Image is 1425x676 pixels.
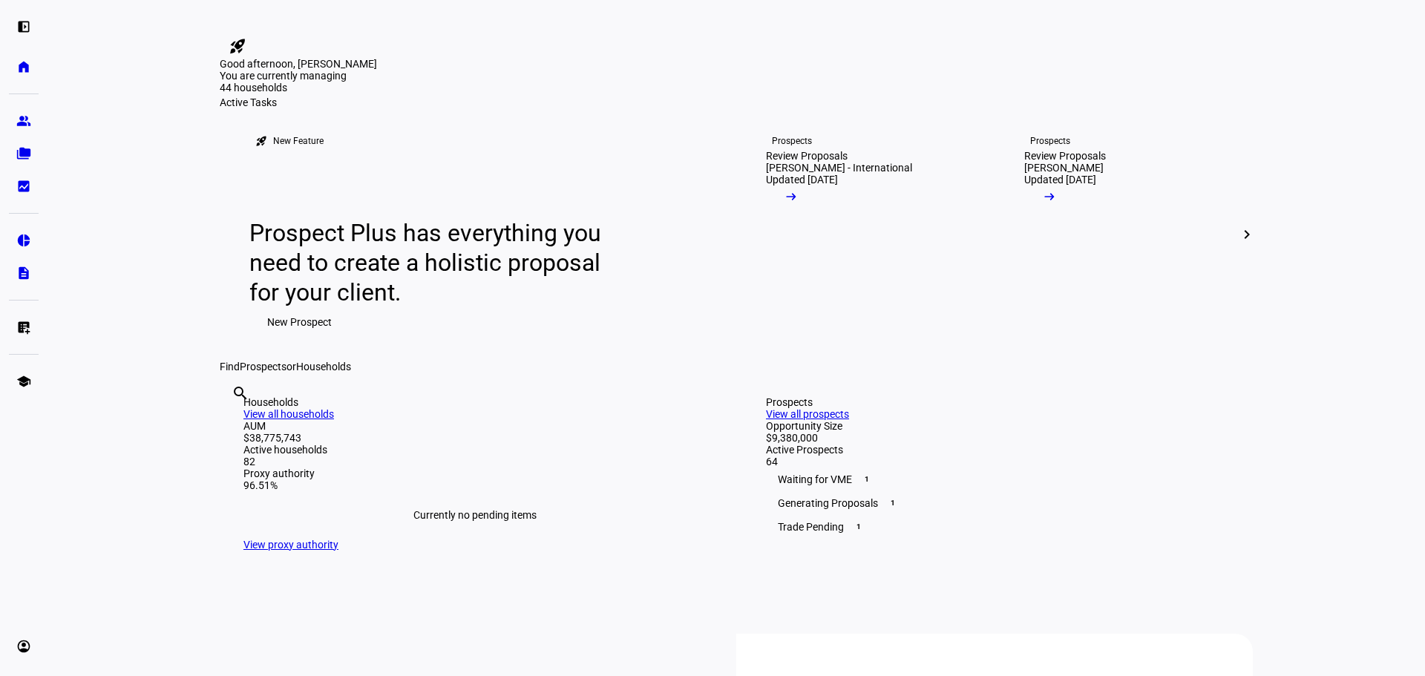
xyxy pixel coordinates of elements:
a: bid_landscape [9,171,39,201]
a: ProspectsReview Proposals[PERSON_NAME]Updated [DATE] [1000,108,1247,361]
span: Households [296,361,351,373]
div: Prospects [766,396,1229,408]
div: Review Proposals [766,150,848,162]
eth-mat-symbol: list_alt_add [16,320,31,335]
a: description [9,258,39,288]
div: Good afternoon, [PERSON_NAME] [220,58,1253,70]
div: 64 [766,456,1229,467]
eth-mat-symbol: pie_chart [16,233,31,248]
a: home [9,52,39,82]
div: Active Tasks [220,96,1253,108]
a: folder_copy [9,139,39,168]
eth-mat-symbol: account_circle [16,639,31,654]
div: $38,775,743 [243,432,707,444]
span: You are currently managing [220,70,347,82]
div: 96.51% [243,479,707,491]
eth-mat-symbol: description [16,266,31,280]
a: View all prospects [766,408,849,420]
div: Active Prospects [766,444,1229,456]
mat-icon: search [232,384,249,402]
eth-mat-symbol: group [16,114,31,128]
div: Prospects [1030,135,1070,147]
eth-mat-symbol: left_panel_open [16,19,31,34]
div: Trade Pending [766,515,1229,539]
div: 44 households [220,82,368,96]
div: 82 [243,456,707,467]
span: New Prospect [267,307,332,337]
button: New Prospect [249,307,350,337]
div: [PERSON_NAME] [1024,162,1104,174]
span: 1 [887,497,899,509]
div: Generating Proposals [766,491,1229,515]
mat-icon: rocket_launch [229,37,246,55]
div: Opportunity Size [766,420,1229,432]
span: 1 [853,521,865,533]
mat-icon: rocket_launch [255,135,267,147]
span: 1 [861,473,873,485]
div: Households [243,396,707,408]
mat-icon: chevron_right [1238,226,1256,243]
div: Updated [DATE] [766,174,838,186]
div: Review Proposals [1024,150,1106,162]
div: $9,380,000 [766,432,1229,444]
div: Active households [243,444,707,456]
a: group [9,106,39,136]
a: pie_chart [9,226,39,255]
input: Enter name of prospect or household [232,404,235,422]
div: New Feature [273,135,324,147]
span: Prospects [240,361,286,373]
eth-mat-symbol: home [16,59,31,74]
mat-icon: arrow_right_alt [784,189,799,204]
eth-mat-symbol: folder_copy [16,146,31,161]
div: Find or [220,361,1253,373]
div: Prospect Plus has everything you need to create a holistic proposal for your client. [249,218,615,307]
a: ProspectsReview Proposals[PERSON_NAME] - InternationalUpdated [DATE] [742,108,989,361]
div: AUM [243,420,707,432]
div: Updated [DATE] [1024,174,1096,186]
div: Waiting for VME [766,467,1229,491]
div: Currently no pending items [243,491,707,539]
div: [PERSON_NAME] - International [766,162,912,174]
eth-mat-symbol: bid_landscape [16,179,31,194]
div: Proxy authority [243,467,707,479]
div: Prospects [772,135,812,147]
mat-icon: arrow_right_alt [1042,189,1057,204]
eth-mat-symbol: school [16,374,31,389]
a: View proxy authority [243,539,338,551]
a: View all households [243,408,334,420]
